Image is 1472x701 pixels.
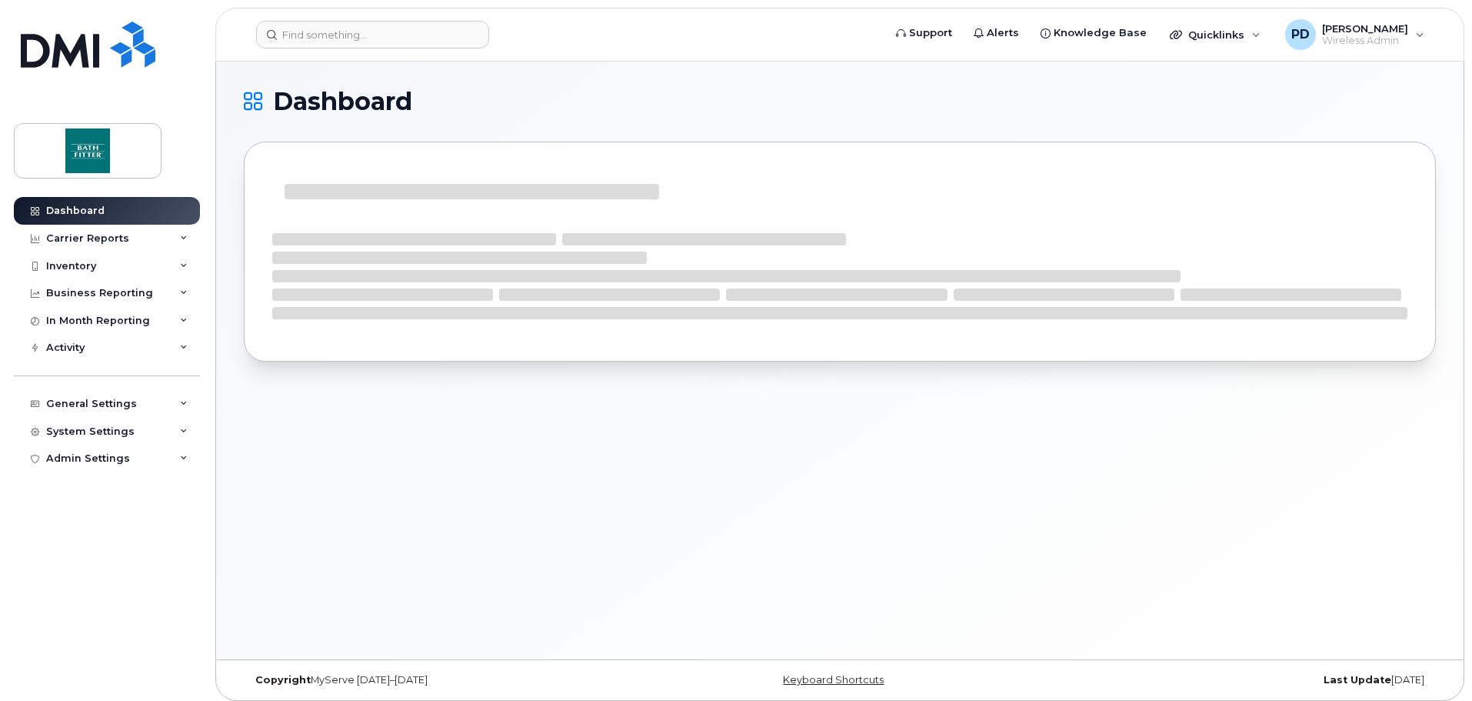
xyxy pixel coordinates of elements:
div: [DATE] [1038,674,1436,686]
a: Keyboard Shortcuts [783,674,884,686]
span: Dashboard [273,90,412,113]
strong: Copyright [255,674,311,686]
strong: Last Update [1324,674,1391,686]
div: MyServe [DATE]–[DATE] [244,674,641,686]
